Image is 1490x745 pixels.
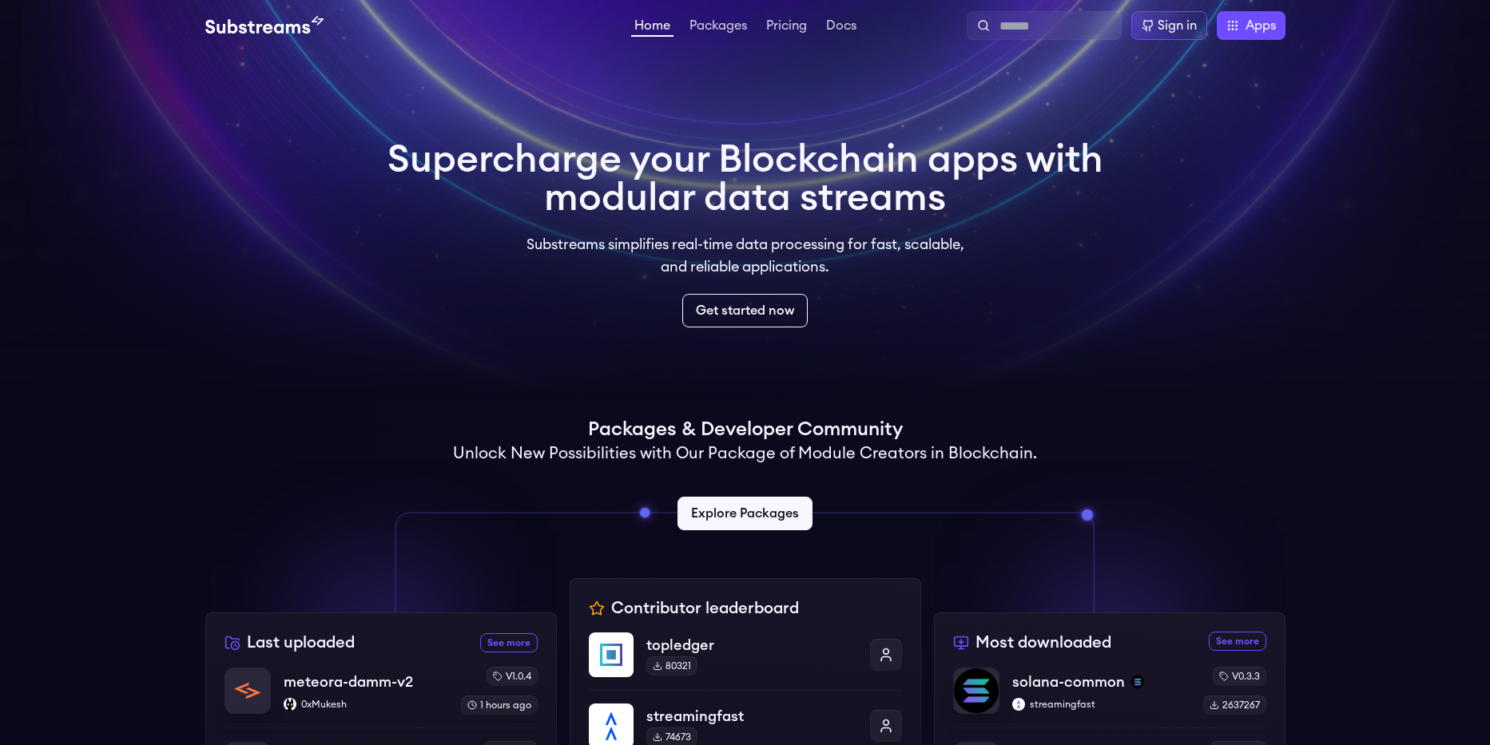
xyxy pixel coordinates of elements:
div: v1.0.4 [487,667,538,686]
div: Sign in [1158,16,1197,35]
a: Sign in [1131,11,1207,40]
div: 80321 [646,656,697,676]
a: See more most downloaded packages [1209,632,1266,651]
a: meteora-damm-v2meteora-damm-v20xMukesh0xMukeshv1.0.41 hours ago [224,667,538,727]
p: meteora-damm-v2 [284,671,413,693]
p: streamingfast [1012,698,1190,711]
p: solana-common [1012,671,1125,693]
img: Substream's logo [205,16,324,35]
div: 2637267 [1203,695,1266,715]
div: 1 hours ago [461,695,538,715]
div: v0.3.3 [1213,667,1266,686]
span: Apps [1246,16,1276,35]
a: Pricing [763,19,810,35]
img: solana-common [954,668,999,713]
a: Explore Packages [677,497,813,530]
a: topledgertopledger80321 [589,632,902,690]
h1: Supercharge your Blockchain apps with modular data streams [387,141,1103,217]
a: Docs [823,19,860,35]
p: topledger [646,634,857,656]
a: solana-commonsolana-commonsolanastreamingfaststreamingfastv0.3.32637267 [953,667,1266,727]
img: streamingfast [1012,698,1025,711]
a: Packages [686,19,750,35]
img: topledger [589,632,634,677]
a: Get started now [682,294,808,327]
a: Home [631,19,673,37]
p: streamingfast [646,705,857,727]
img: solana [1131,676,1144,688]
img: meteora-damm-v2 [225,668,270,713]
h2: Unlock New Possibilities with Our Package of Module Creators in Blockchain. [453,442,1037,465]
p: 0xMukesh [284,698,448,711]
a: See more recently uploaded packages [480,633,538,652]
p: Substreams simplifies real-time data processing for fast, scalable, and reliable applications. [515,233,975,278]
h1: Packages & Developer Community [588,417,903,442]
img: 0xMukesh [284,698,296,711]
